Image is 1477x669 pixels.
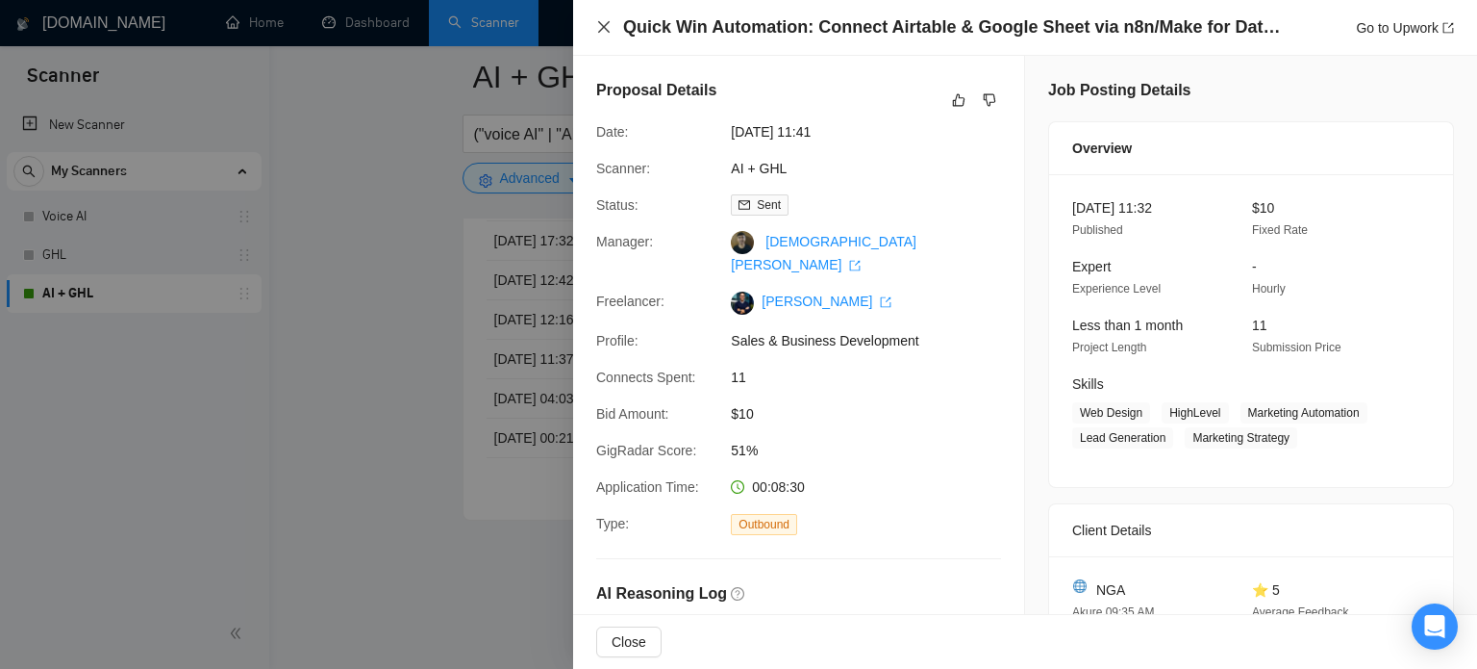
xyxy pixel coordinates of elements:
img: 🌐 [1073,579,1087,593]
span: Hourly [1252,282,1286,296]
h4: Quick Win Automation: Connect Airtable & Google Sheet via n8n/Make for Data Sync [623,15,1287,39]
a: [DEMOGRAPHIC_DATA][PERSON_NAME] export [731,234,916,272]
span: mail [738,199,750,211]
span: export [880,296,891,308]
button: dislike [978,89,1001,112]
span: Sent [757,198,781,212]
span: 11 [731,367,1019,388]
span: Marketing Strategy [1185,427,1297,449]
span: export [1442,22,1454,34]
span: 00:08:30 [752,479,805,495]
a: [PERSON_NAME] export [762,294,891,309]
h5: AI Reasoning Log [596,582,727,605]
span: Overview [1072,138,1132,159]
span: Close [612,631,646,653]
span: - [1252,259,1257,274]
span: Expert [1072,259,1111,274]
span: Type: [596,516,629,531]
span: export [849,260,861,271]
div: Open Intercom Messenger [1412,604,1458,650]
span: Scanner: [596,161,650,176]
button: Close [596,627,662,657]
div: Client Details [1072,504,1430,556]
span: Experience Level [1072,282,1161,296]
span: Outbound [731,514,797,535]
span: [DATE] 11:32 [1072,200,1152,216]
h5: Proposal Details [596,79,716,102]
span: question-circle [731,587,744,601]
a: Go to Upworkexport [1356,20,1454,36]
span: Bid Amount: [596,406,669,422]
span: [DATE] 11:41 [731,121,1019,142]
span: $10 [731,403,1019,425]
span: Published [1072,223,1123,237]
span: Status: [596,197,638,213]
span: Connects Spent: [596,370,696,385]
span: close [596,19,612,35]
span: dislike [983,92,996,108]
span: Skills [1072,376,1104,392]
span: Less than 1 month [1072,318,1183,333]
span: Application Time: [596,479,699,495]
span: like [952,92,965,108]
span: Freelancer: [596,294,664,309]
span: Project Length [1072,341,1146,354]
span: Submission Price [1252,341,1341,354]
button: Close [596,19,612,36]
h5: Job Posting Details [1048,79,1190,102]
span: Sales & Business Development [731,330,1019,351]
span: GigRadar Score: [596,443,696,458]
span: Profile: [596,333,638,348]
img: c1Z6IkhRpXKbwIWgR6QoLExCnX40QtPZyovEezfmhtiTxjEDOx7YpZeZMyt85zYYL3 [731,292,754,315]
span: Manager: [596,234,653,249]
span: Web Design [1072,402,1150,424]
span: Lead Generation [1072,427,1173,449]
span: $10 [1252,200,1274,216]
span: 51% [731,440,1019,461]
span: AI + GHL [731,158,1019,179]
span: HighLevel [1162,402,1228,424]
span: Akure 09:35 AM [1072,605,1154,619]
span: ⭐ 5 [1252,582,1280,598]
span: Marketing Automation [1240,402,1367,424]
span: Date: [596,124,628,140]
span: 11 [1252,318,1267,333]
button: like [947,89,970,112]
span: NGA [1096,579,1125,601]
span: clock-circle [731,480,744,494]
span: Average Feedback [1252,605,1349,619]
span: Fixed Rate [1252,223,1308,237]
